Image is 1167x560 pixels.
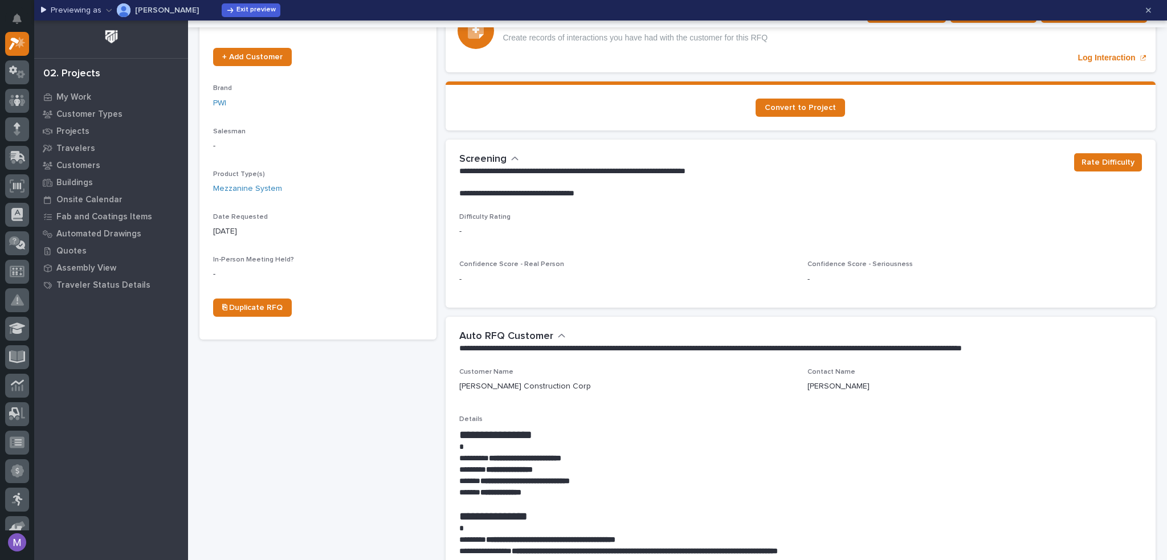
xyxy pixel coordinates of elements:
[459,381,591,393] p: [PERSON_NAME] Construction Corp
[222,304,283,312] span: ⎘ Duplicate RFQ
[101,275,124,284] span: [DATE]
[213,268,423,280] p: -
[5,530,29,554] button: users-avatar
[34,225,188,242] a: Automated Drawings
[34,276,188,293] a: Traveler Status Details
[459,261,564,268] span: Confidence Score - Real Person
[807,273,1142,285] p: -
[1074,153,1142,171] button: Rate Difficulty
[756,99,845,117] a: Convert to Project
[503,33,768,43] p: Create records of interactions you have had with the customer for this RFQ
[11,145,21,154] div: 📖
[34,242,188,259] a: Quotes
[11,215,76,224] div: Past conversations
[56,92,91,103] p: My Work
[67,139,150,160] a: 🔗Onboarding Call
[56,212,152,222] p: Fab and Coatings Items
[459,153,519,166] button: Screening
[113,300,138,309] span: Pylon
[1078,53,1135,63] p: Log Interaction
[56,144,95,154] p: Travelers
[34,140,188,157] a: Travelers
[135,6,199,14] p: [PERSON_NAME]
[34,259,188,276] a: Assembly View
[222,3,280,17] button: Exit preview
[34,122,188,140] a: Projects
[213,48,292,66] a: + Add Customer
[459,330,553,343] h2: Auto RFQ Customer
[213,85,232,92] span: Brand
[807,261,913,268] span: Confidence Score - Seriousness
[213,183,282,195] a: Mezzanine System
[23,244,32,254] img: 1736555164131-43832dd5-751b-4058-ba23-39d91318e5a0
[213,140,423,152] p: -
[11,63,207,81] p: How can we help?
[95,275,99,284] span: •
[95,244,99,253] span: •
[213,128,246,135] span: Salesman
[5,7,29,31] button: Notifications
[34,105,188,122] a: Customer Types
[459,369,513,375] span: Customer Name
[39,187,144,197] div: We're available if you need us!
[34,208,188,225] a: Fab and Coatings Items
[459,226,1142,238] p: -
[459,214,511,220] span: Difficulty Rating
[765,104,836,112] span: Convert to Project
[459,153,507,166] h2: Screening
[213,214,268,220] span: Date Requested
[222,53,283,61] span: + Add Customer
[56,161,100,171] p: Customers
[213,299,292,317] a: ⎘ Duplicate RFQ
[101,244,124,253] span: [DATE]
[80,300,138,309] a: Powered byPylon
[236,6,276,15] span: Exit preview
[213,256,294,263] span: In-Person Meeting Held?
[34,88,188,105] a: My Work
[14,14,29,32] div: Notifications
[56,280,150,291] p: Traveler Status Details
[83,144,145,155] span: Onboarding Call
[459,416,483,423] span: Details
[213,97,226,109] a: PWI
[51,6,101,15] p: Previewing as
[56,229,141,239] p: Automated Drawings
[56,109,123,120] p: Customer Types
[1082,156,1135,169] span: Rate Difficulty
[56,263,116,273] p: Assembly View
[807,369,855,375] span: Contact Name
[35,275,92,284] span: [PERSON_NAME]
[194,179,207,193] button: Start new chat
[11,176,32,197] img: 1736555164131-43832dd5-751b-4058-ba23-39d91318e5a0
[71,145,80,154] div: 🔗
[11,233,30,251] img: Brittany
[213,226,423,238] p: [DATE]
[56,195,123,205] p: Onsite Calendar
[23,144,62,155] span: Help Docs
[106,1,199,19] button: Michelle Moore[PERSON_NAME]
[459,273,794,285] p: -
[117,3,130,17] img: Michelle Moore
[7,139,67,160] a: 📖Help Docs
[11,11,34,34] img: Stacker
[101,26,122,47] img: Workspace Logo
[213,171,265,178] span: Product Type(s)
[459,330,566,343] button: Auto RFQ Customer
[11,264,30,282] img: Matthew Hall
[34,174,188,191] a: Buildings
[34,157,188,174] a: Customers
[177,213,207,227] button: See all
[11,45,207,63] p: Welcome 👋
[34,191,188,208] a: Onsite Calendar
[56,126,89,137] p: Projects
[807,381,870,393] p: [PERSON_NAME]
[35,244,92,253] span: [PERSON_NAME]
[56,178,93,188] p: Buildings
[43,68,100,80] div: 02. Projects
[56,246,87,256] p: Quotes
[39,176,187,187] div: Start new chat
